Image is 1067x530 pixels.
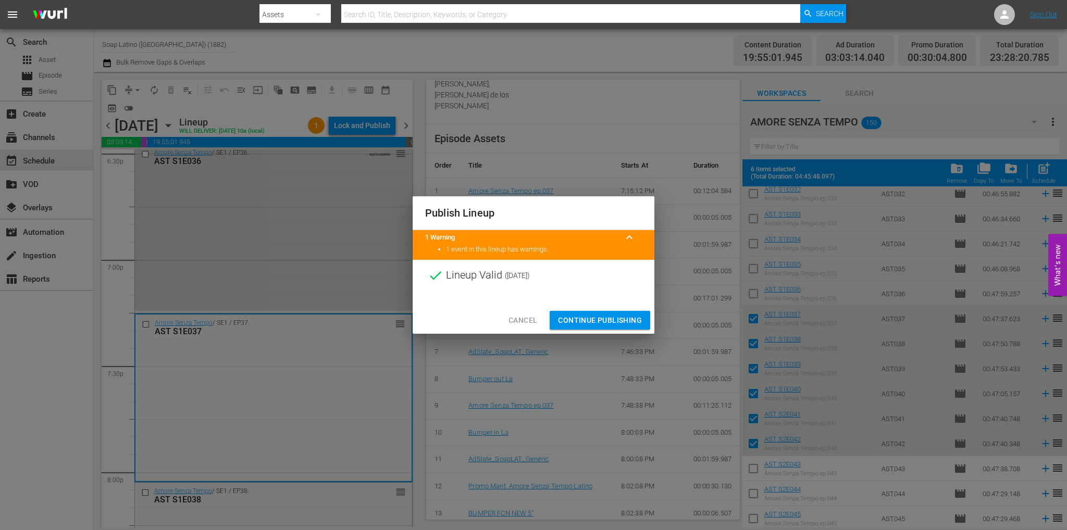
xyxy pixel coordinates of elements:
span: Continue Publishing [558,314,642,327]
button: keyboard_arrow_up [617,225,642,250]
button: Continue Publishing [550,311,650,330]
h2: Publish Lineup [425,205,642,221]
a: Sign Out [1030,10,1057,19]
span: ( [DATE] ) [505,268,530,283]
span: keyboard_arrow_up [623,231,636,244]
img: ans4CAIJ8jUAAAAAAAAAAAAAAAAAAAAAAAAgQb4GAAAAAAAAAAAAAAAAAAAAAAAAJMjXAAAAAAAAAAAAAAAAAAAAAAAAgAT5G... [25,3,75,27]
title: 1 Warning [425,233,617,243]
div: Lineup Valid [413,260,654,291]
span: Cancel [508,314,537,327]
li: 1 event in this lineup has warnings. [446,245,642,255]
button: Cancel [500,311,545,330]
span: Search [816,4,843,23]
span: menu [6,8,19,21]
button: Open Feedback Widget [1048,234,1067,296]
